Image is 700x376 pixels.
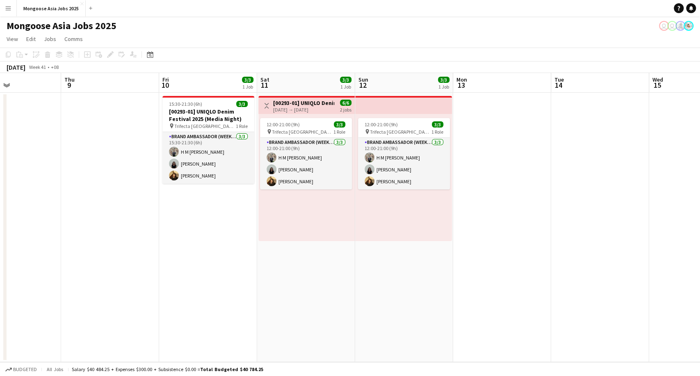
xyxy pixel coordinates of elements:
span: All jobs [45,366,65,372]
a: Edit [23,34,39,44]
app-user-avatar: Noelle Oh [684,21,693,31]
div: +08 [51,64,59,70]
button: Mongoose Asia Jobs 2025 [17,0,86,16]
app-user-avatar: Adriana Ghazali [667,21,677,31]
button: Budgeted [4,365,38,374]
a: View [3,34,21,44]
app-user-avatar: Kristie Rodrigues [675,21,685,31]
a: Comms [61,34,86,44]
span: Week 41 [27,64,48,70]
div: Salary $40 484.25 + Expenses $300.00 + Subsistence $0.00 = [72,366,263,372]
span: Budgeted [13,367,37,372]
span: Jobs [44,35,56,43]
a: Jobs [41,34,59,44]
span: Edit [26,35,36,43]
h1: Mongoose Asia Jobs 2025 [7,20,116,32]
span: Comms [64,35,83,43]
app-user-avatar: SOE YAZAR HTUN [659,21,669,31]
span: View [7,35,18,43]
span: Total Budgeted $40 784.25 [200,366,263,372]
div: [DATE] [7,63,25,71]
